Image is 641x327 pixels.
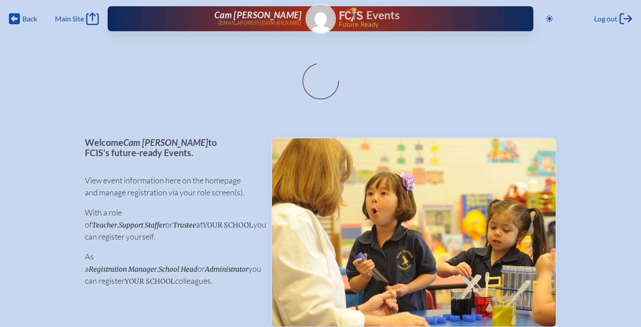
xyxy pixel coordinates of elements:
div: FCIS Events — Future ready [339,7,505,28]
span: Future Ready [339,21,505,28]
span: Teacher [92,221,117,229]
span: Administrator [205,265,248,273]
img: Gravatar [306,4,335,33]
a: Cam [PERSON_NAME][EMAIL_ADDRESS][DOMAIN_NAME] [136,10,302,28]
span: Main Site [55,14,84,23]
span: Support Staffer [119,221,165,229]
span: your school [125,277,175,286]
p: With a role of , or at you can register yourself. [85,207,257,243]
span: Trustee [173,221,196,229]
p: As a , or you can register colleagues. [85,251,257,287]
p: Welcome to FCIS’s future-ready Events. [85,137,257,157]
p: [EMAIL_ADDRESS][DOMAIN_NAME] [218,20,302,26]
a: Gravatar [306,4,336,34]
span: your school [203,221,253,229]
img: Events [272,138,556,327]
span: Registration Manager [89,265,157,273]
span: Cam [PERSON_NAME] [123,137,208,148]
p: View event information here on the homepage and manage registration via your role screen(s). [85,174,257,199]
a: Main Site [55,12,99,25]
span: Back [22,14,37,23]
span: Cam [PERSON_NAME] [214,9,302,20]
span: Log out [594,14,617,23]
span: School Head [159,265,197,273]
